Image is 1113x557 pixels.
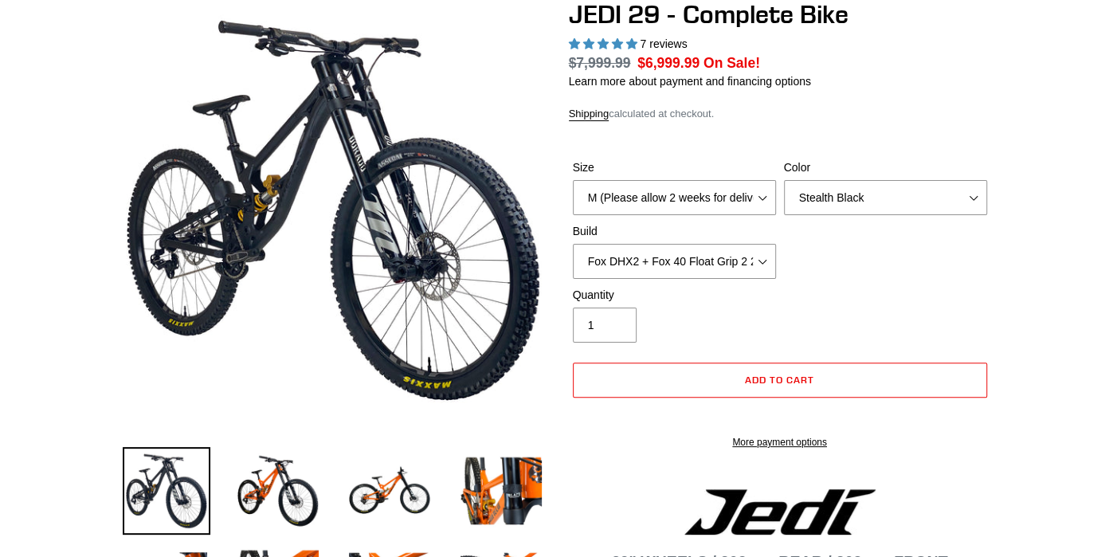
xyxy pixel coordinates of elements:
div: calculated at checkout. [569,106,991,122]
span: On Sale! [703,53,760,73]
a: More payment options [573,435,987,449]
s: $7,999.99 [569,55,631,71]
a: Shipping [569,108,609,121]
span: $6,999.99 [637,55,700,71]
label: Color [784,159,987,176]
button: Add to cart [573,363,987,398]
label: Size [573,159,776,176]
span: 5.00 stars [569,37,641,50]
span: 7 reviews [640,37,687,50]
img: Jedi Logo [684,489,876,535]
label: Build [573,223,776,240]
span: Add to cart [745,374,814,386]
img: Load image into Gallery viewer, JEDI 29 - Complete Bike [234,447,322,535]
a: Learn more about payment and financing options [569,75,811,88]
img: Load image into Gallery viewer, JEDI 29 - Complete Bike [346,447,433,535]
label: Quantity [573,287,776,304]
img: Load image into Gallery viewer, JEDI 29 - Complete Bike [457,447,545,535]
img: Load image into Gallery viewer, JEDI 29 - Complete Bike [123,447,210,535]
